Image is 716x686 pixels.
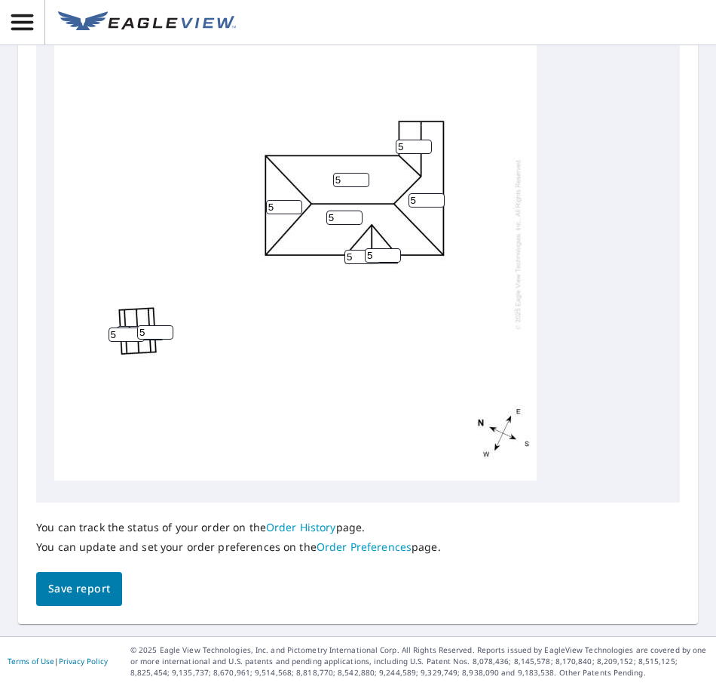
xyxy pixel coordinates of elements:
[317,540,412,554] a: Order Preferences
[8,657,108,666] p: |
[48,580,110,598] span: Save report
[58,11,236,34] img: EV Logo
[36,572,122,606] button: Save report
[59,656,108,666] a: Privacy Policy
[36,540,441,554] p: You can update and set your order preferences on the page.
[266,520,336,534] a: Order History
[36,521,441,534] p: You can track the status of your order on the page.
[8,656,54,666] a: Terms of Use
[130,644,708,678] p: © 2025 Eagle View Technologies, Inc. and Pictometry International Corp. All Rights Reserved. Repo...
